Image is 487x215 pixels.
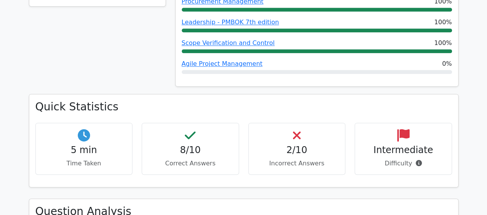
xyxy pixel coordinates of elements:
[182,18,279,26] a: Leadership - PMBOK 7th edition
[148,159,233,168] p: Correct Answers
[255,159,339,168] p: Incorrect Answers
[35,100,452,113] h3: Quick Statistics
[42,145,126,156] h4: 5 min
[361,145,445,156] h4: Intermediate
[182,39,275,47] a: Scope Verification and Control
[255,145,339,156] h4: 2/10
[182,60,263,67] a: Agile Project Management
[361,159,445,168] p: Difficulty
[434,38,452,48] span: 100%
[148,145,233,156] h4: 8/10
[434,18,452,27] span: 100%
[442,59,452,68] span: 0%
[42,159,126,168] p: Time Taken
